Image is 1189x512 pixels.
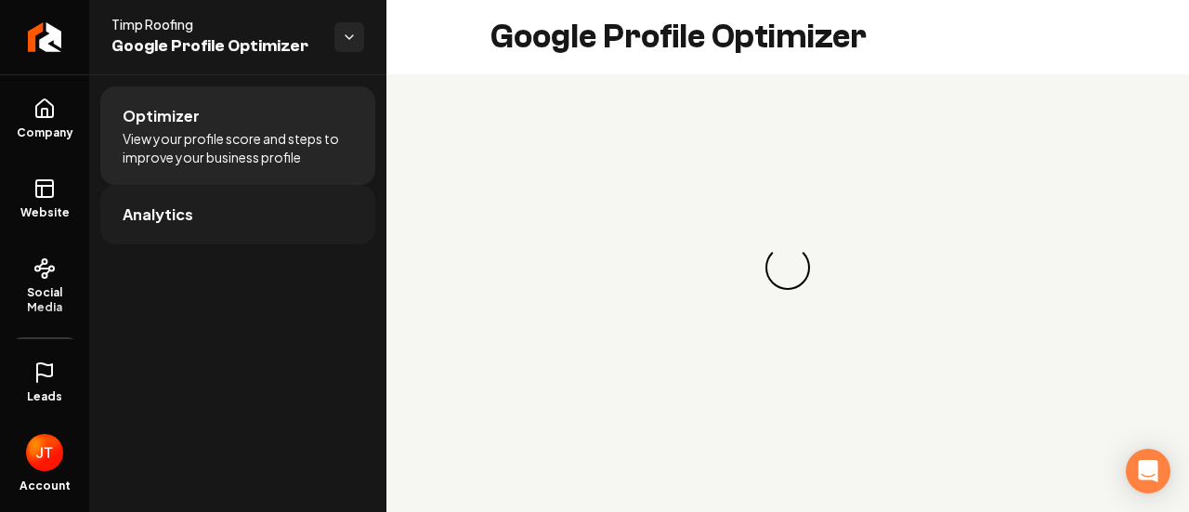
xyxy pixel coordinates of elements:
a: Social Media [7,243,82,330]
span: Company [9,125,81,140]
span: Website [13,205,77,220]
span: Account [20,479,71,493]
span: Leads [27,389,62,404]
img: Josh Tuatianu [26,434,63,471]
h2: Google Profile Optimizer [490,19,867,56]
a: Company [7,83,82,155]
a: Analytics [100,185,375,244]
span: Optimizer [123,105,200,127]
a: Leads [7,347,82,419]
span: Google Profile Optimizer [111,33,320,59]
div: Loading [762,242,815,295]
a: Website [7,163,82,235]
span: Social Media [7,285,82,315]
button: Open user button [26,427,63,471]
img: Rebolt Logo [28,22,62,52]
div: Open Intercom Messenger [1126,449,1170,493]
span: Timp Roofing [111,15,320,33]
span: View your profile score and steps to improve your business profile [123,129,353,166]
span: Analytics [123,203,193,226]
